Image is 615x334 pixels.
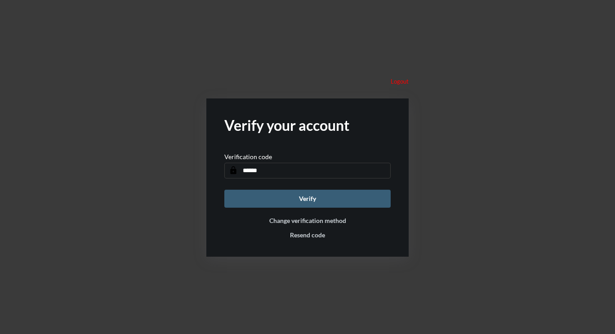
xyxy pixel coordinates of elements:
button: Resend code [290,231,325,239]
p: Logout [391,78,409,85]
h2: Verify your account [224,116,391,134]
p: Verification code [224,153,272,160]
button: Change verification method [269,217,346,224]
button: Verify [224,190,391,208]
